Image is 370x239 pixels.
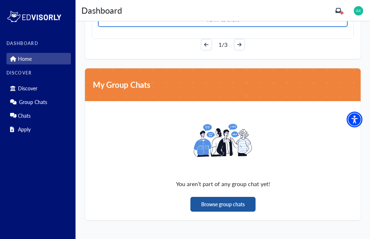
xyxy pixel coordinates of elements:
p: Discover [18,85,37,91]
div: Discover [6,82,71,94]
label: DISCOVER [6,71,71,76]
span: You aren’t part of any group chat yet! [176,180,270,188]
p: Chats [18,112,31,118]
p: Home [18,55,32,62]
div: Accessibility Menu [347,112,362,127]
span: My Group Chats [93,79,150,91]
a: 1 [335,8,341,13]
span: 1 [341,11,343,15]
div: Home [6,53,71,64]
div: Group Chats [6,96,71,108]
button: arrow-right [234,39,245,50]
div: Dashboard [81,4,122,17]
img: uni-logo [192,110,253,171]
img: logo [6,9,62,24]
button: arrow-left [201,39,212,50]
p: Group Chats [19,99,47,105]
div: Chats [6,110,71,121]
label: DASHBOARD [6,41,71,46]
span: 1/3 [218,40,227,49]
p: Apply [18,126,31,132]
button: Browse group chats [190,197,256,212]
div: Apply [6,123,71,135]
